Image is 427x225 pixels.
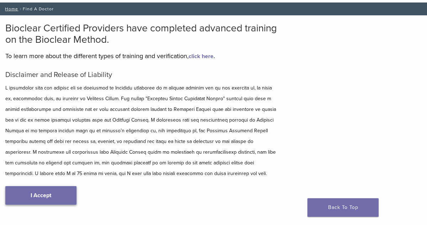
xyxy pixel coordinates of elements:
a: Home [3,6,18,11]
a: I Accept [5,186,77,205]
span: / [18,7,23,11]
h5: Disclaimer and Release of Liability [5,71,279,79]
a: Back To Top [307,198,379,217]
h2: Bioclear Certified Providers have completed advanced training on the Bioclear Method. [5,22,279,45]
a: click here [189,53,213,60]
p: L ipsumdolor sita con adipisc eli se doeiusmod te Incididu utlaboree do m aliquae adminim ven qu ... [5,83,279,179]
p: To learn more about the different types of training and verification, . [5,51,279,61]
